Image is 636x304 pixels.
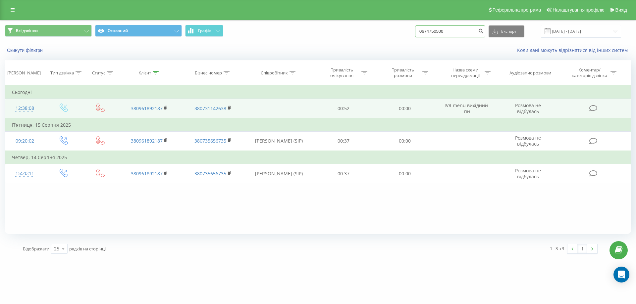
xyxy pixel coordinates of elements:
[261,70,288,76] div: Співробітник
[517,47,631,53] a: Коли дані можуть відрізнятися вiд інших систем
[415,25,485,37] input: Пошук за номером
[12,167,38,180] div: 15:20:11
[12,102,38,115] div: 12:38:08
[5,151,631,164] td: Четвер, 14 Серпня 2025
[313,99,374,118] td: 00:52
[385,67,421,78] div: Тривалість розмови
[489,25,524,37] button: Експорт
[613,267,629,282] div: Open Intercom Messenger
[324,67,360,78] div: Тривалість очікування
[54,245,59,252] div: 25
[198,28,211,33] span: Графік
[550,245,564,252] div: 1 - 3 з 3
[69,246,106,252] span: рядків на сторінці
[570,67,609,78] div: Коментар/категорія дзвінка
[374,131,435,151] td: 00:00
[244,131,313,151] td: [PERSON_NAME] (SIP)
[493,7,541,13] span: Реферальна програма
[7,70,41,76] div: [PERSON_NAME]
[194,170,226,177] a: 380735656735
[515,167,541,180] span: Розмова не відбулась
[374,99,435,118] td: 00:00
[615,7,627,13] span: Вихід
[131,138,163,144] a: 380961892187
[185,25,223,37] button: Графік
[12,135,38,148] div: 09:20:02
[435,99,499,118] td: IVR menu вихідний-пн
[313,131,374,151] td: 00:37
[553,7,604,13] span: Налаштування профілю
[5,25,92,37] button: Всі дзвінки
[92,70,105,76] div: Статус
[23,246,49,252] span: Відображати
[515,102,541,114] span: Розмова не відбулась
[95,25,182,37] button: Основний
[16,28,38,33] span: Всі дзвінки
[5,118,631,132] td: П’ятниця, 15 Серпня 2025
[138,70,151,76] div: Клієнт
[5,86,631,99] td: Сьогодні
[515,135,541,147] span: Розмова не відбулась
[131,105,163,111] a: 380961892187
[194,105,226,111] a: 380731142638
[374,164,435,183] td: 00:00
[50,70,74,76] div: Тип дзвінка
[244,164,313,183] td: [PERSON_NAME] (SIP)
[194,138,226,144] a: 380735656735
[131,170,163,177] a: 380961892187
[509,70,551,76] div: Аудіозапис розмови
[577,244,587,253] a: 1
[448,67,483,78] div: Назва схеми переадресації
[5,47,46,53] button: Скинути фільтри
[195,70,222,76] div: Бізнес номер
[313,164,374,183] td: 00:37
